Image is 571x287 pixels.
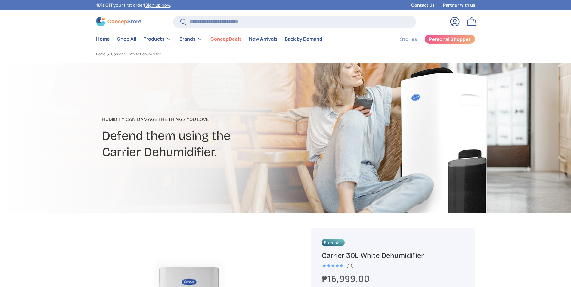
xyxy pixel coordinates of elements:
[145,2,170,8] a: Sign up now
[210,33,242,45] a: ConcepDeals
[429,37,470,42] span: Personal Shopper
[322,273,371,285] strong: ₱16,999.00
[102,116,333,123] p: Humidity can damage the things you love.
[96,33,110,45] a: Home
[322,262,354,268] a: 5.0 out of 5.0 stars (10)
[443,2,475,8] a: Partner with us
[179,33,203,45] a: Brands
[424,34,475,44] a: Personal Shopper
[322,263,343,268] div: 5.0 out of 5.0 stars
[102,128,333,160] h2: Defend them using the Carrier Dehumidifier.
[285,33,322,45] a: Back by Demand
[322,239,345,246] span: Pre-order
[400,33,417,45] a: Stories
[96,2,171,8] p: your first order! .
[140,33,176,45] summary: Products
[96,51,297,57] nav: Breadcrumbs
[111,52,161,56] a: Carrier 30L White Dehumidifier
[143,33,172,45] a: Products
[96,52,106,56] a: Home
[249,33,278,45] a: New Arrivals
[176,33,207,45] summary: Brands
[386,33,475,45] nav: Secondary
[117,33,136,45] a: Shop All
[96,17,141,26] img: ConcepStore
[411,2,443,8] a: Contact Us
[96,2,113,8] strong: 10% OFF
[322,251,464,260] h1: Carrier 30L White Dehumidifier
[346,263,354,268] div: (10)
[322,263,343,269] span: ★★★★★
[96,33,322,45] nav: Primary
